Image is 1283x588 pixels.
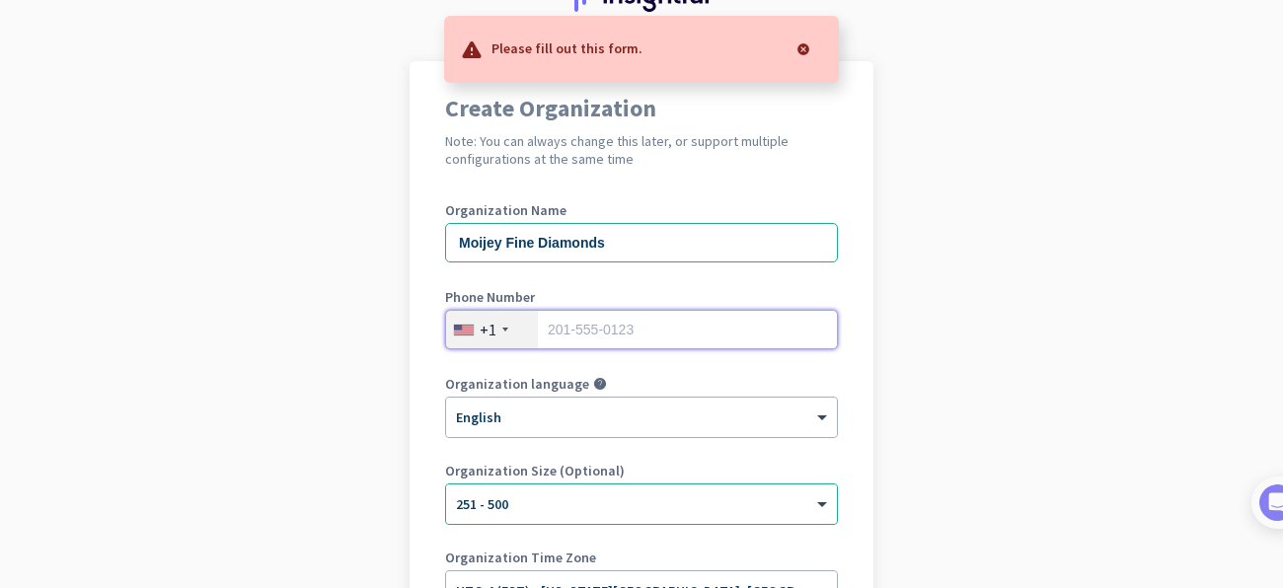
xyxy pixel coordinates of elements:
[480,320,496,339] div: +1
[445,377,589,391] label: Organization language
[445,97,838,120] h1: Create Organization
[445,551,838,564] label: Organization Time Zone
[491,37,642,57] p: Please fill out this form.
[445,290,838,304] label: Phone Number
[593,377,607,391] i: help
[445,223,838,262] input: What is the name of your organization?
[445,132,838,168] h2: Note: You can always change this later, or support multiple configurations at the same time
[445,464,838,478] label: Organization Size (Optional)
[445,203,838,217] label: Organization Name
[445,310,838,349] input: 201-555-0123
